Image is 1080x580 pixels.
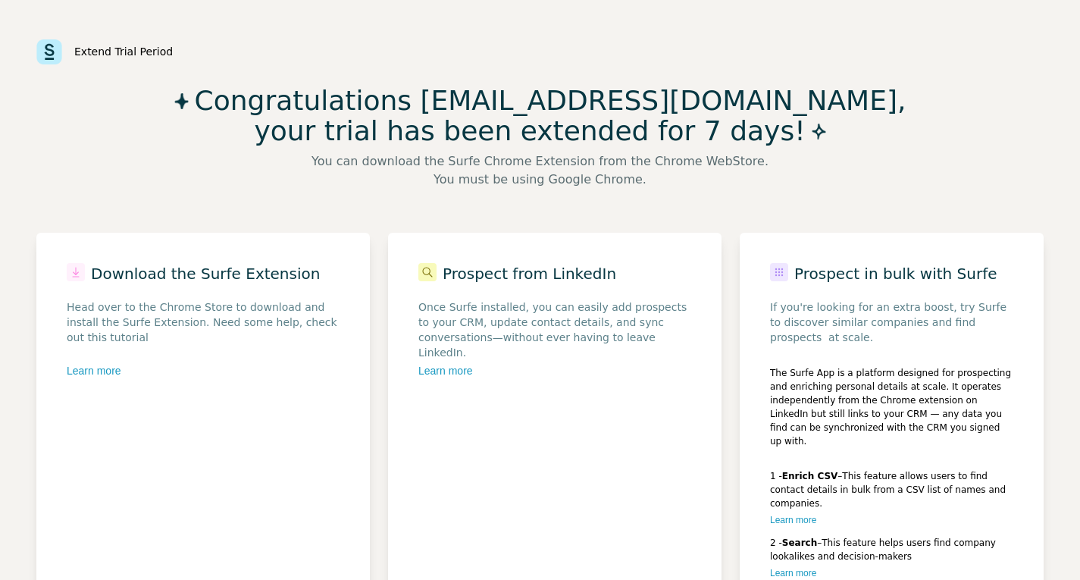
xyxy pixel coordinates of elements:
[311,152,769,171] span: You can download the Surfe Chrome Extension from the Chrome WebStore.
[74,44,173,60] div: Extend Trial Period
[770,299,1013,345] div: If you're looking for an extra boost, try Surfe to discover similar companies and find prospects ...
[782,471,838,481] b: Enrich CSV
[794,263,997,284] p: Prospect in bulk with Surfe
[195,86,906,116] span: Congratulations [EMAIL_ADDRESS][DOMAIN_NAME],
[418,363,473,378] button: Learn more
[36,39,62,64] img: Surfe - Surfe logo
[91,263,320,284] p: Download the Surfe Extension
[67,299,340,345] span: Head over to the Chrome Store to download and install the Surfe Extension. Need some help, check ...
[770,566,816,580] button: Learn more
[418,299,691,360] span: Once Surfe installed, you can easily add prospects to your CRM, update contact details, and sync ...
[418,397,691,548] iframe: YouTube video player
[812,116,826,146] img: Icon Star Filled
[174,86,189,116] img: Icon Star Filled
[770,469,1013,510] div: 1 - – This feature allows users to find contact details in bulk from a CSV list of names and comp...
[782,538,817,548] b: Search
[443,263,616,284] p: Prospect from LinkedIn
[770,513,816,527] button: Learn more
[770,536,1013,563] div: 2 - – This feature helps users find company lookalikes and decision-makers
[254,116,805,146] span: your trial has been extended for 7 days!
[770,366,1013,448] div: The Surfe App is a platform designed for prospecting and enriching personal details at scale. It ...
[67,363,121,378] button: Learn more
[434,171,646,189] span: You must be using Google Chrome.
[67,397,340,548] iframe: YouTube video player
